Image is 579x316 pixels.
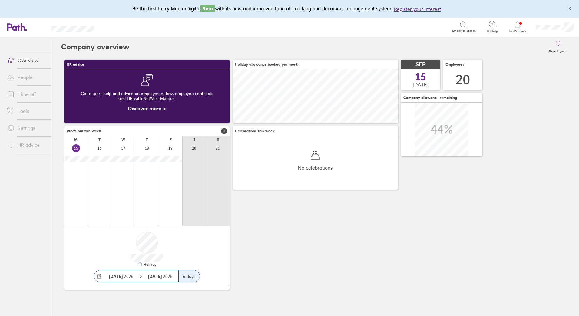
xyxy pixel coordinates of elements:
label: Reset layout [545,48,569,53]
span: Get help [482,29,502,33]
span: 15 [415,72,426,82]
div: Get expert help and advice on employment law, employee contracts and HR with NatWest Mentor. [69,86,225,106]
button: Reset layout [545,37,569,57]
a: People [2,71,51,83]
div: Holiday [142,262,156,267]
span: [DATE] [413,82,428,87]
span: 1 [221,128,227,134]
div: W [121,137,125,142]
a: Tools [2,105,51,117]
span: Company allowance remaining [403,96,457,100]
span: SEP [415,61,426,68]
div: Search [111,24,126,29]
span: Beta [200,5,215,12]
h2: Company overview [61,37,129,57]
span: No celebrations [298,165,333,170]
span: 2025 [148,274,173,279]
strong: [DATE] [148,274,163,279]
button: Register your interest [394,5,441,13]
span: Employees [445,62,464,67]
span: HR advice [67,62,84,67]
div: S [217,137,219,142]
div: T [146,137,148,142]
a: Overview [2,54,51,66]
span: Who's out this week [67,129,101,133]
span: 2025 [109,274,134,279]
div: M [74,137,78,142]
div: 20 [455,72,470,87]
a: Settings [2,122,51,134]
a: Notifications [508,21,528,33]
div: Be the first to try MentorDigital with its new and improved time off tracking and document manage... [132,5,447,13]
div: F [170,137,172,142]
span: Holiday allowance booked per month [235,62,299,67]
a: Discover more > [128,105,166,111]
div: T [98,137,101,142]
span: Notifications [508,30,528,33]
a: HR advice [2,139,51,151]
strong: [DATE] [109,274,123,279]
span: Celebrations this week [235,129,275,133]
div: S [193,137,195,142]
span: Employee search [452,29,476,33]
a: Time off [2,88,51,100]
div: 6 days [178,270,200,282]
